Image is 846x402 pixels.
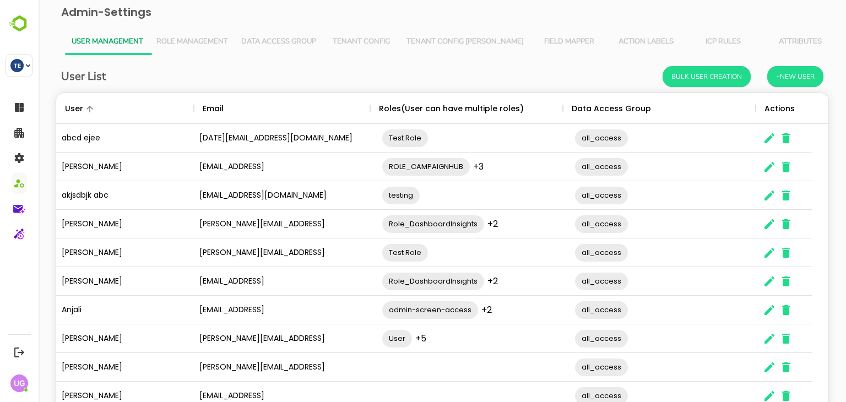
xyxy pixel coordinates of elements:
[443,303,453,316] span: +2
[653,37,717,46] span: ICP Rules
[18,267,155,296] div: [PERSON_NAME]
[18,353,155,382] div: [PERSON_NAME]
[155,296,332,324] div: [EMAIL_ADDRESS]
[536,303,589,316] span: all_access
[118,37,189,46] span: Role Management
[344,246,389,259] span: Test Role
[536,332,589,345] span: all_access
[45,102,58,116] button: Sort
[155,324,332,353] div: [PERSON_NAME][EMAIL_ADDRESS]
[155,353,332,382] div: [PERSON_NAME][EMAIL_ADDRESS]
[18,238,155,267] div: [PERSON_NAME]
[291,37,355,46] span: Tenant Config
[18,153,155,181] div: [PERSON_NAME]
[730,37,794,46] span: Attributes
[536,189,589,202] span: all_access
[33,37,105,46] span: User Management
[536,160,589,173] span: all_access
[10,59,24,72] div: TE
[624,66,712,87] button: Bulk User Creation
[576,37,639,46] span: Action Labels
[155,124,332,153] div: [DATE][EMAIL_ADDRESS][DOMAIN_NAME]
[449,218,459,230] span: +2
[344,160,431,173] span: ROLE_CAMPAIGNHUB
[344,275,446,287] span: Role_DashboardInsights
[23,68,67,85] h6: User List
[533,93,612,124] div: Data Access Group
[435,160,445,173] span: +3
[18,181,155,210] div: akjsdbjk abc
[155,153,332,181] div: [EMAIL_ADDRESS]
[536,275,589,287] span: all_access
[498,37,562,46] span: Field Mapper
[340,93,485,124] div: Roles(User can have multiple roles)
[18,296,155,324] div: Anjali
[344,132,389,144] span: Test Role
[155,181,332,210] div: [EMAIL_ADDRESS][DOMAIN_NAME]
[368,37,485,46] span: Tenant Config [PERSON_NAME]
[155,238,332,267] div: [PERSON_NAME][EMAIL_ADDRESS]
[18,210,155,238] div: [PERSON_NAME]
[10,374,28,392] div: UG
[729,66,785,87] button: +New User
[203,37,278,46] span: Data Access Group
[536,389,589,402] span: all_access
[155,210,332,238] div: [PERSON_NAME][EMAIL_ADDRESS]
[6,13,34,34] img: BambooboxLogoMark.f1c84d78b4c51b1a7b5f700c9845e183.svg
[536,246,589,259] span: all_access
[344,303,440,316] span: admin-screen-access
[449,275,459,287] span: +2
[726,93,756,124] div: Actions
[344,218,446,230] span: Role_DashboardInsights
[536,132,589,144] span: all_access
[26,93,45,124] div: User
[18,324,155,353] div: [PERSON_NAME]
[12,345,26,360] button: Logout
[536,218,589,230] span: all_access
[26,29,781,55] div: Vertical tabs example
[164,93,185,124] div: Email
[155,267,332,296] div: [EMAIL_ADDRESS]
[377,332,388,345] span: +5
[344,189,381,202] span: testing
[536,361,589,373] span: all_access
[185,102,198,116] button: Sort
[18,124,155,153] div: abcd ejee
[344,332,373,345] span: User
